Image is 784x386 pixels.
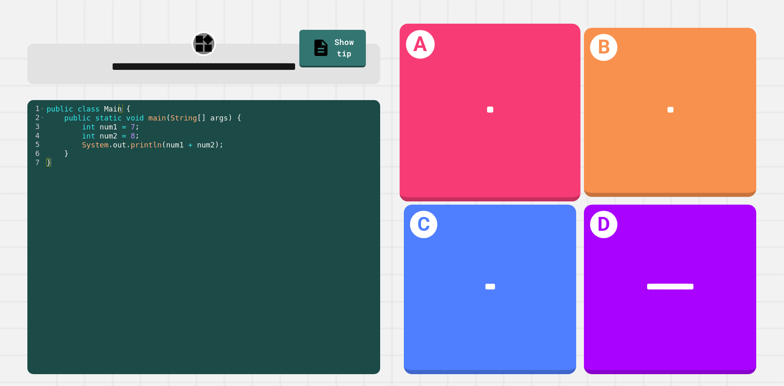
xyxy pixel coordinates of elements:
span: Toggle code folding, rows 2 through 6 [40,113,45,122]
h1: B [590,34,617,61]
h1: A [406,30,434,58]
div: 1 [27,104,45,113]
div: 4 [27,131,45,140]
span: Toggle code folding, rows 1 through 7 [40,104,45,113]
div: 3 [27,122,45,131]
div: 2 [27,113,45,122]
div: 7 [27,158,45,167]
h1: D [590,211,617,238]
div: 5 [27,140,45,149]
div: 6 [27,149,45,158]
a: Show tip [299,30,366,67]
h1: C [410,211,437,238]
